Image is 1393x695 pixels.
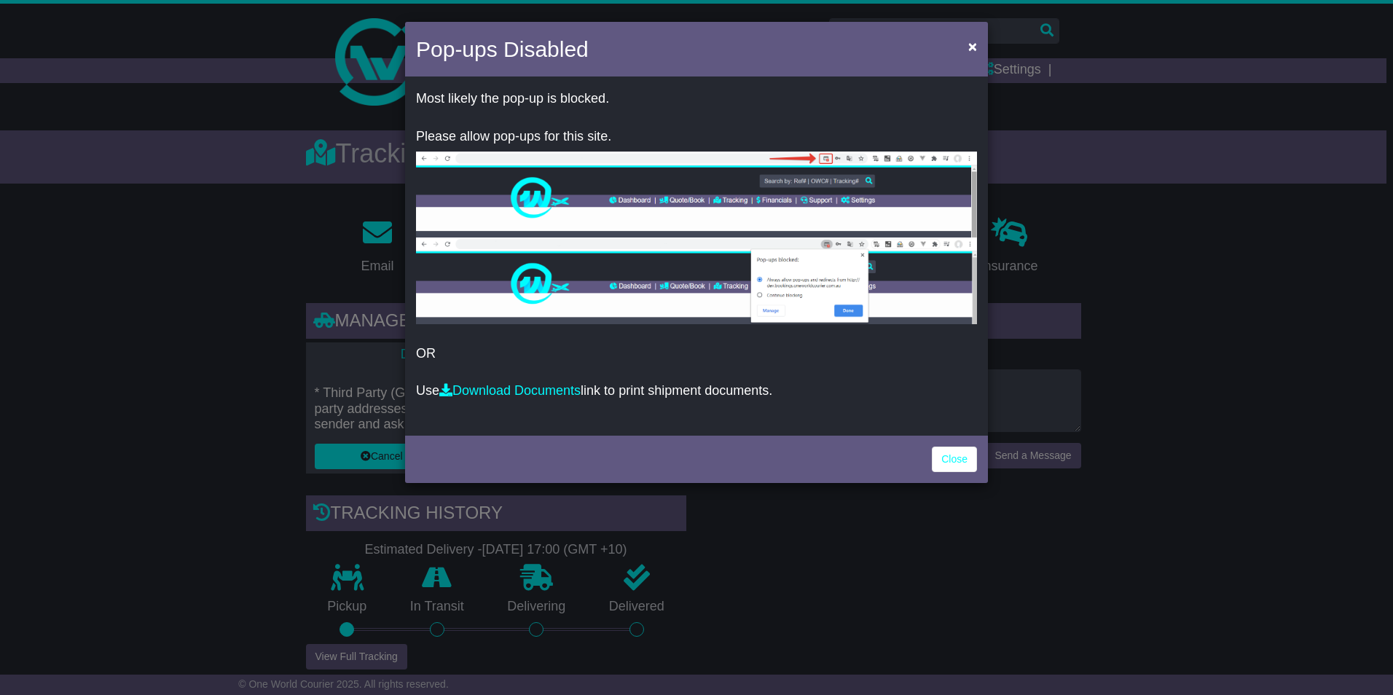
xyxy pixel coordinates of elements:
[405,80,988,432] div: OR
[932,447,977,472] a: Close
[416,129,977,145] p: Please allow pop-ups for this site.
[416,152,977,237] img: allow-popup-1.png
[961,31,984,61] button: Close
[416,237,977,324] img: allow-popup-2.png
[416,91,977,107] p: Most likely the pop-up is blocked.
[416,33,589,66] h4: Pop-ups Disabled
[968,38,977,55] span: ×
[416,383,977,399] p: Use link to print shipment documents.
[439,383,581,398] a: Download Documents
